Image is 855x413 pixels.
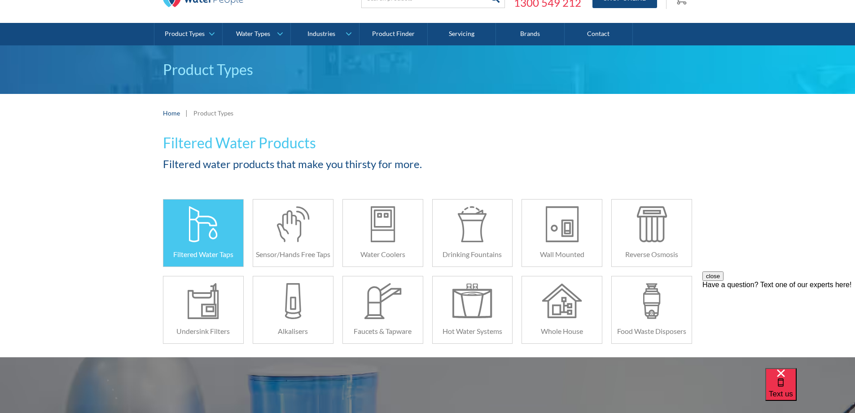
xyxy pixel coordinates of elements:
[612,326,692,337] h6: Food Waste Disposers
[611,276,692,344] a: Food Waste Disposers
[165,30,205,38] div: Product Types
[433,249,513,260] h6: Drinking Fountains
[432,199,513,267] a: Drinking Fountains
[291,23,359,45] a: Industries
[343,249,423,260] h6: Water Coolers
[432,276,513,344] a: Hot Water Systems
[154,23,222,45] a: Product Types
[253,249,333,260] h6: Sensor/Hands Free Taps
[236,30,270,38] div: Water Types
[253,276,333,344] a: Alkalisers
[253,326,333,337] h6: Alkalisers
[163,59,693,80] p: Product Types
[342,199,423,267] a: Water Coolers
[342,276,423,344] a: Faucets & Tapware
[611,199,692,267] a: Reverse Osmosis
[565,23,633,45] a: Contact
[522,326,602,337] h6: Whole House
[253,199,333,267] a: Sensor/Hands Free Taps
[765,368,855,413] iframe: podium webchat widget bubble
[163,132,513,154] h1: Filtered Water Products
[343,326,423,337] h6: Faucets & Tapware
[163,199,244,267] a: Filtered Water Taps
[428,23,496,45] a: Servicing
[522,249,602,260] h6: Wall Mounted
[522,276,602,344] a: Whole House
[184,107,189,118] div: |
[702,271,855,379] iframe: podium webchat widget prompt
[522,199,602,267] a: Wall Mounted
[163,326,243,337] h6: Undersink Filters
[223,23,290,45] a: Water Types
[360,23,428,45] a: Product Finder
[163,108,180,118] a: Home
[193,108,233,118] div: Product Types
[307,30,335,38] div: Industries
[163,249,243,260] h6: Filtered Water Taps
[163,156,513,172] h2: Filtered water products that make you thirsty for more.
[496,23,564,45] a: Brands
[433,326,513,337] h6: Hot Water Systems
[163,276,244,344] a: Undersink Filters
[612,249,692,260] h6: Reverse Osmosis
